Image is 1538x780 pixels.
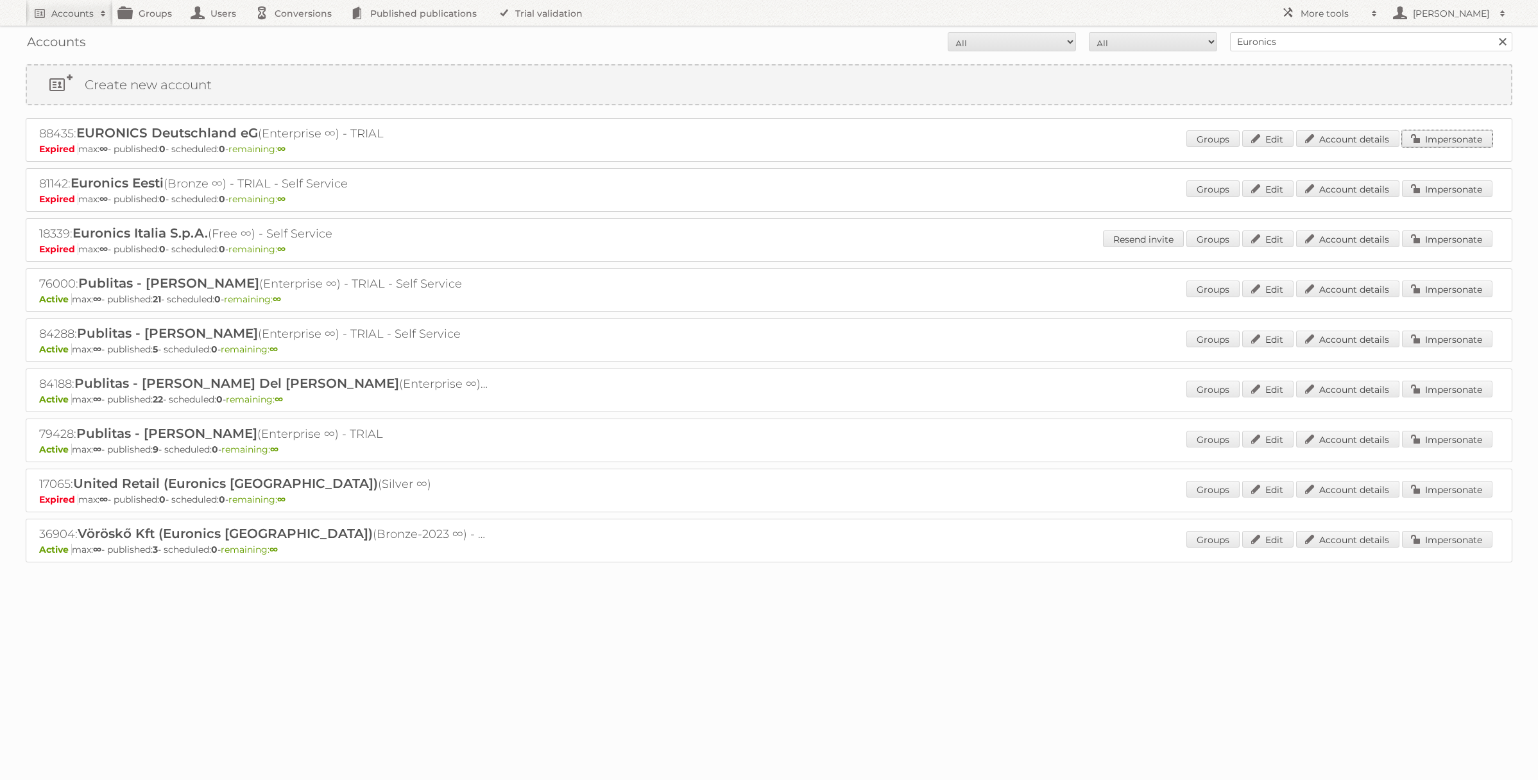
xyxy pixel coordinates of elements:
[39,243,1499,255] p: max: - published: - scheduled: -
[1103,230,1184,247] a: Resend invite
[93,394,101,405] strong: ∞
[1402,431,1492,447] a: Impersonate
[1242,130,1294,147] a: Edit
[1296,531,1399,548] a: Account details
[39,243,78,255] span: Expired
[1242,281,1294,297] a: Edit
[1242,230,1294,247] a: Edit
[1402,130,1492,147] a: Impersonate
[99,243,108,255] strong: ∞
[1186,531,1240,548] a: Groups
[221,343,278,355] span: remaining:
[93,444,101,455] strong: ∞
[77,325,258,341] span: Publitas - [PERSON_NAME]
[39,343,1499,355] p: max: - published: - scheduled: -
[273,293,281,305] strong: ∞
[99,494,108,505] strong: ∞
[1296,180,1399,197] a: Account details
[1242,381,1294,397] a: Edit
[1186,130,1240,147] a: Groups
[39,444,72,455] span: Active
[39,225,488,242] h2: 18339: (Free ∞) - Self Service
[159,193,166,205] strong: 0
[228,494,286,505] span: remaining:
[1402,180,1492,197] a: Impersonate
[93,293,101,305] strong: ∞
[159,243,166,255] strong: 0
[39,394,1499,405] p: max: - published: - scheduled: -
[1301,7,1365,20] h2: More tools
[78,275,259,291] span: Publitas - [PERSON_NAME]
[1296,431,1399,447] a: Account details
[1186,331,1240,347] a: Groups
[1296,381,1399,397] a: Account details
[277,143,286,155] strong: ∞
[1186,281,1240,297] a: Groups
[39,376,488,392] h2: 84188: (Enterprise ∞) - TRIAL - Self Service
[76,125,258,141] span: EURONICS Deutschland eG
[39,343,72,355] span: Active
[74,376,399,391] span: Publitas - [PERSON_NAME] Del [PERSON_NAME]
[219,243,225,255] strong: 0
[1402,531,1492,548] a: Impersonate
[93,343,101,355] strong: ∞
[39,526,488,542] h2: 36904: (Bronze-2023 ∞) - Self Service
[39,175,488,192] h2: 81142: (Bronze ∞) - TRIAL - Self Service
[275,394,283,405] strong: ∞
[39,293,1499,305] p: max: - published: - scheduled: -
[211,343,218,355] strong: 0
[216,394,223,405] strong: 0
[277,193,286,205] strong: ∞
[71,175,164,191] span: Euronics Eesti
[153,293,161,305] strong: 21
[39,544,72,555] span: Active
[39,476,488,492] h2: 17065: (Silver ∞)
[224,293,281,305] span: remaining:
[39,325,488,342] h2: 84288: (Enterprise ∞) - TRIAL - Self Service
[159,143,166,155] strong: 0
[99,193,108,205] strong: ∞
[1186,180,1240,197] a: Groups
[221,444,278,455] span: remaining:
[1242,431,1294,447] a: Edit
[39,193,1499,205] p: max: - published: - scheduled: -
[221,544,278,555] span: remaining:
[73,476,378,491] span: United Retail (Euronics [GEOGRAPHIC_DATA])
[219,193,225,205] strong: 0
[1242,531,1294,548] a: Edit
[277,494,286,505] strong: ∞
[39,444,1499,455] p: max: - published: - scheduled: -
[39,143,1499,155] p: max: - published: - scheduled: -
[228,243,286,255] span: remaining:
[1296,130,1399,147] a: Account details
[153,394,163,405] strong: 22
[1296,230,1399,247] a: Account details
[228,193,286,205] span: remaining:
[1402,481,1492,498] a: Impersonate
[212,444,218,455] strong: 0
[39,494,78,505] span: Expired
[78,526,373,541] span: Vöröskő Kft (Euronics [GEOGRAPHIC_DATA])
[269,544,278,555] strong: ∞
[1242,331,1294,347] a: Edit
[153,444,158,455] strong: 9
[1186,481,1240,498] a: Groups
[39,293,72,305] span: Active
[1242,481,1294,498] a: Edit
[1402,230,1492,247] a: Impersonate
[270,444,278,455] strong: ∞
[211,544,218,555] strong: 0
[27,65,1511,104] a: Create new account
[99,143,108,155] strong: ∞
[269,343,278,355] strong: ∞
[39,426,488,442] h2: 79428: (Enterprise ∞) - TRIAL
[39,275,488,292] h2: 76000: (Enterprise ∞) - TRIAL - Self Service
[1186,230,1240,247] a: Groups
[228,143,286,155] span: remaining:
[277,243,286,255] strong: ∞
[1402,381,1492,397] a: Impersonate
[76,426,257,441] span: Publitas - [PERSON_NAME]
[226,394,283,405] span: remaining:
[1296,281,1399,297] a: Account details
[39,193,78,205] span: Expired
